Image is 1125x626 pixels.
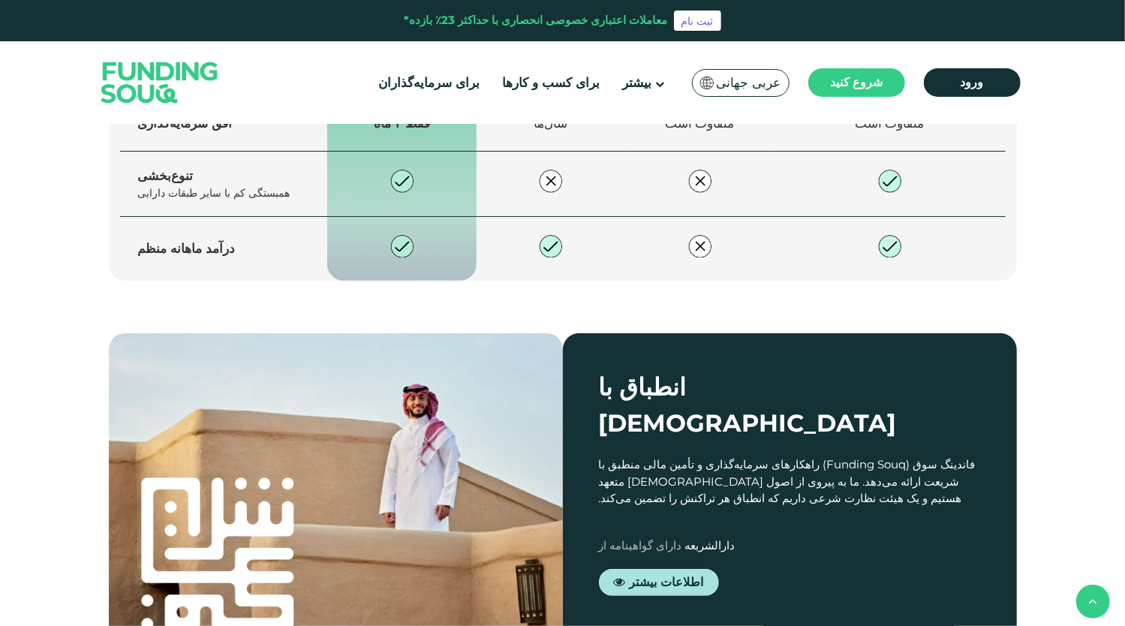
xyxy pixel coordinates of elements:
[674,11,721,32] a: ثبت نام
[879,235,901,257] img: چک خصوصی
[830,75,883,89] font: شروع کنید
[534,116,568,131] font: سال‌ها
[540,170,562,192] img: خصوصی-بستن
[599,457,976,505] font: فاندینگ سوق (Funding Souq) راهکارهای سرمایه‌گذاری و تأمین مالی منطبق با شریعت ارائه می‌دهد. ما به...
[86,44,233,120] img: لوگو
[599,372,897,438] font: انطباق با [DEMOGRAPHIC_DATA]
[622,75,651,90] font: بیشتر
[374,116,430,131] font: فقط ۳ ماه
[599,538,682,552] font: دارای گواهینامه از
[498,71,603,95] a: برای کسب و کارها
[700,77,714,89] img: پرچم آفریقای جنوبی
[405,13,668,27] font: معاملات اعتباری خصوصی انحصاری با حداکثر 23٪ بازده*
[391,170,414,192] img: چک خصوصی
[378,75,480,90] font: برای سرمایه‌گذاران
[1076,585,1110,618] button: برگشت
[685,538,735,552] font: دارالشریعه
[856,116,925,131] font: متفاوت است
[599,569,719,596] a: اطلاعات بیشتر
[689,235,711,257] img: خصوصی-بستن
[374,71,483,95] a: برای سرمایه‌گذاران
[630,575,704,589] font: اطلاعات بیشتر
[717,75,781,90] font: عربی جهانی
[138,186,290,200] font: همبستگی کم با سایر طبقات دارایی
[391,235,414,257] img: چک خصوصی
[879,170,901,192] img: چک خصوصی
[138,241,236,256] font: درآمد ماهانه منظم
[689,170,711,192] img: خصوصی-بستن
[138,168,194,183] font: تنوع‌بخشی
[681,14,714,28] font: ثبت نام
[924,68,1021,97] a: ورود
[961,75,984,89] font: ورود
[502,75,600,90] font: برای کسب و کارها
[666,116,735,131] font: متفاوت است
[540,235,562,257] img: چک خصوصی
